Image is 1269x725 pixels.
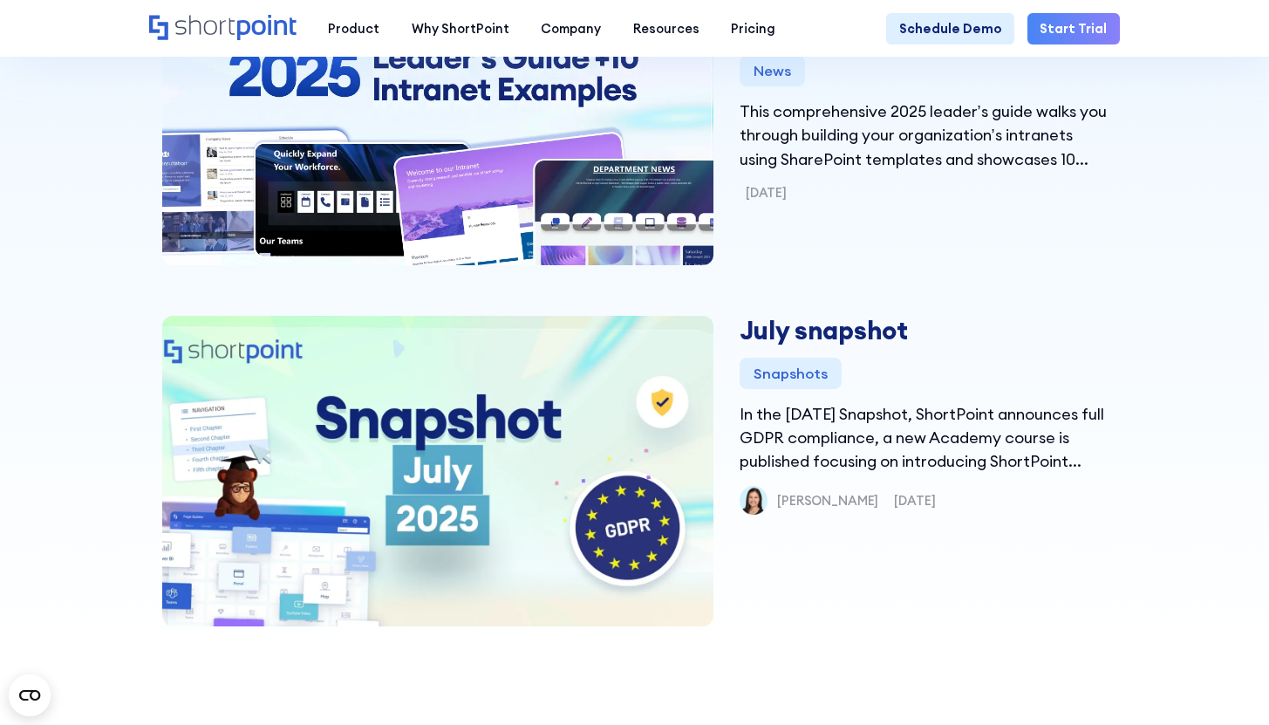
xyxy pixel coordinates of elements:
[617,13,714,44] a: Resources
[541,19,601,38] div: Company
[1182,641,1269,725] iframe: Chat Widget
[525,13,617,44] a: Company
[1027,13,1120,44] a: Start Trial
[886,13,1014,44] a: Schedule Demo
[633,19,699,38] div: Resources
[149,15,297,43] a: Home
[312,13,395,44] a: Product
[777,491,878,510] p: [PERSON_NAME]
[740,402,1108,474] p: In the [DATE] Snapshot, ShortPoint announces full GDPR compliance, a new Academy course is publis...
[396,13,525,44] a: Why ShortPoint
[746,183,787,202] p: [DATE]
[740,99,1108,171] p: This comprehensive 2025 leader’s guide walks you through building your organization’s intranets u...
[740,358,843,389] div: Snapshots
[731,19,775,38] div: Pricing
[740,314,908,346] a: July snapshot
[412,19,509,38] div: Why ShortPoint
[328,19,379,38] div: Product
[894,491,935,510] p: [DATE]
[715,13,791,44] a: Pricing
[740,55,806,86] div: News
[9,674,51,716] button: Open CMP widget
